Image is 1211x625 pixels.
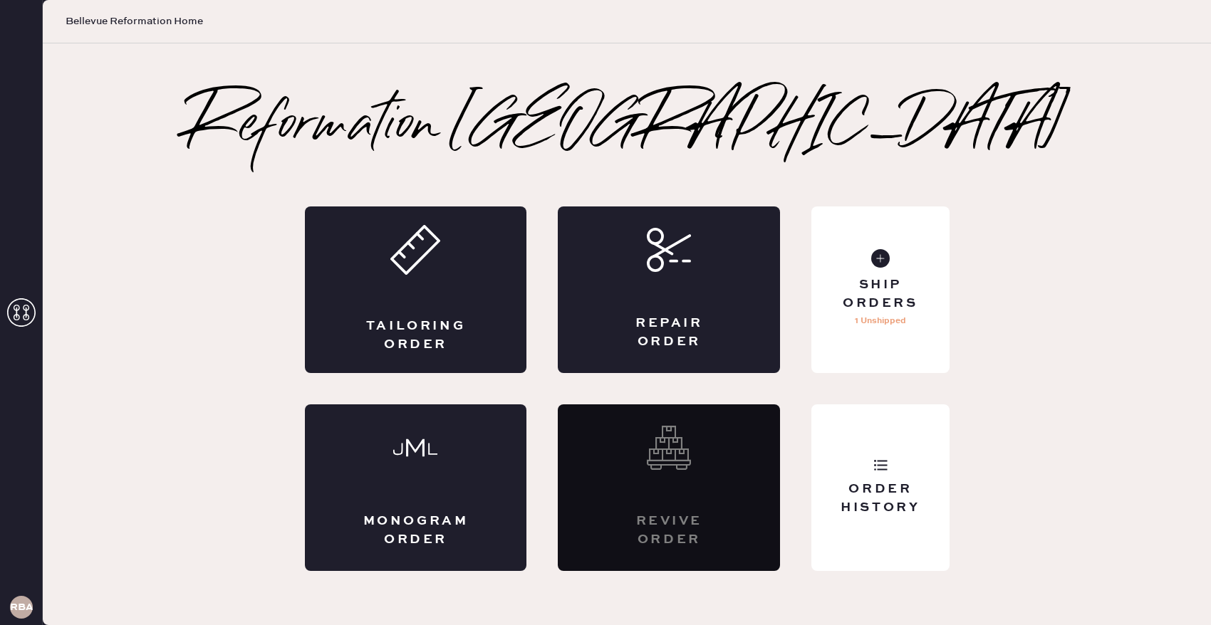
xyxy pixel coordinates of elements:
div: Tailoring Order [362,317,470,353]
h2: Reformation [GEOGRAPHIC_DATA] [187,98,1068,155]
h3: RBA [10,602,33,612]
div: Ship Orders [823,276,937,312]
div: Order History [823,480,937,516]
p: 1 Unshipped [855,312,906,330]
div: Monogram Order [362,513,470,548]
iframe: Front Chat [1143,561,1205,622]
div: Interested? Contact us at care@hemster.co [558,404,780,571]
span: Bellevue Reformation Home [66,14,203,28]
div: Revive order [615,513,723,548]
div: Repair Order [615,315,723,350]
